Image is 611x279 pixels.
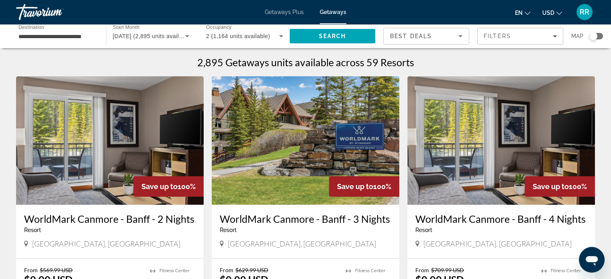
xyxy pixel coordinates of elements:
[407,76,595,205] img: WorldMark Canmore - Banff - 4 Nights
[329,176,399,197] div: 100%
[16,2,96,22] a: Travorium
[159,268,190,273] span: Fitness Center
[574,4,595,20] button: User Menu
[551,268,581,273] span: Fitness Center
[415,267,429,273] span: From
[533,182,569,191] span: Save up to
[571,31,583,42] span: Map
[235,267,268,273] span: $629.99 USD
[141,182,178,191] span: Save up to
[290,29,376,43] button: Search
[431,267,464,273] span: $709.99 USD
[18,24,44,30] span: Destination
[415,227,432,233] span: Resort
[319,33,346,39] span: Search
[415,213,587,225] a: WorldMark Canmore - Banff - 4 Nights
[579,247,605,273] iframe: Кнопка запуска окна обмена сообщениями
[40,267,73,273] span: $569.99 USD
[477,28,563,45] button: Filters
[206,33,270,39] span: 2 (1,164 units available)
[423,239,572,248] span: [GEOGRAPHIC_DATA], [GEOGRAPHIC_DATA]
[542,7,562,18] button: Change currency
[320,9,346,15] a: Getaways
[580,8,589,16] span: RR
[390,31,462,41] mat-select: Sort by
[337,182,373,191] span: Save up to
[484,33,511,39] span: Filters
[197,56,414,68] h1: 2,895 Getaways units available across 59 Resorts
[542,10,554,16] span: USD
[24,213,196,225] a: WorldMark Canmore - Banff - 2 Nights
[515,7,530,18] button: Change language
[113,33,192,39] span: [DATE] (2,895 units available)
[24,267,38,273] span: From
[24,227,41,233] span: Resort
[32,239,180,248] span: [GEOGRAPHIC_DATA], [GEOGRAPHIC_DATA]
[16,76,204,205] img: WorldMark Canmore - Banff - 2 Nights
[515,10,523,16] span: en
[265,9,304,15] a: Getaways Plus
[206,25,231,30] span: Occupancy
[220,267,233,273] span: From
[228,239,376,248] span: [GEOGRAPHIC_DATA], [GEOGRAPHIC_DATA]
[355,268,385,273] span: Fitness Center
[18,32,96,41] input: Select destination
[212,76,399,205] img: WorldMark Canmore - Banff - 3 Nights
[390,33,432,39] span: Best Deals
[113,25,139,30] span: Start Month
[220,213,391,225] a: WorldMark Canmore - Banff - 3 Nights
[220,227,237,233] span: Resort
[133,176,204,197] div: 100%
[525,176,595,197] div: 100%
